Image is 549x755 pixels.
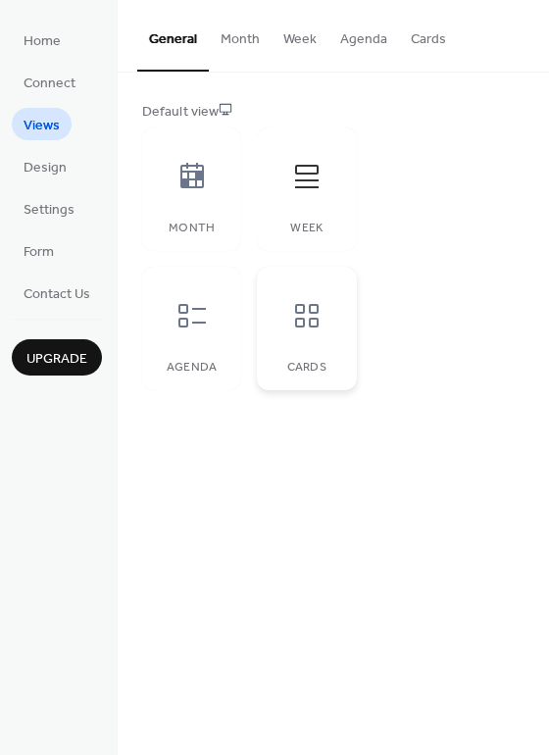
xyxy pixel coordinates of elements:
[26,349,87,370] span: Upgrade
[24,242,54,263] span: Form
[24,284,90,305] span: Contact Us
[24,116,60,136] span: Views
[24,158,67,178] span: Design
[162,361,222,375] div: Agenda
[162,222,222,235] div: Month
[276,222,336,235] div: Week
[24,31,61,52] span: Home
[12,150,78,182] a: Design
[142,102,521,123] div: Default view
[24,200,75,221] span: Settings
[12,234,66,267] a: Form
[276,361,336,375] div: Cards
[12,108,72,140] a: Views
[12,277,102,309] a: Contact Us
[12,66,87,98] a: Connect
[24,74,75,94] span: Connect
[12,192,86,225] a: Settings
[12,339,102,376] button: Upgrade
[12,24,73,56] a: Home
